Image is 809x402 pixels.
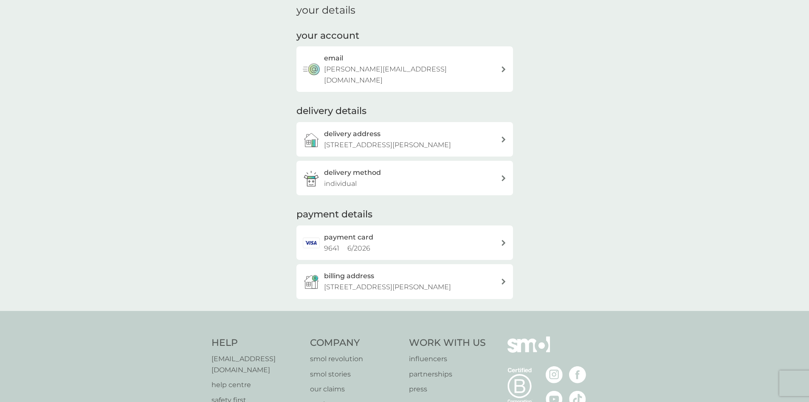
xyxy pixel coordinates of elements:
button: email[PERSON_NAME][EMAIL_ADDRESS][DOMAIN_NAME] [296,46,513,92]
img: visit the smol Instagram page [546,366,563,383]
h3: billing address [324,271,374,282]
p: individual [324,178,357,189]
h4: Company [310,336,400,350]
a: delivery address[STREET_ADDRESS][PERSON_NAME] [296,122,513,157]
a: partnerships [409,369,486,380]
a: our claims [310,384,400,395]
p: [STREET_ADDRESS][PERSON_NAME] [324,140,451,151]
button: billing address[STREET_ADDRESS][PERSON_NAME] [296,264,513,299]
a: payment card9641 6/2026 [296,225,513,260]
h4: Work With Us [409,336,486,350]
span: 9641 [324,244,339,252]
a: help centre [211,379,302,391]
a: smol stories [310,369,400,380]
p: [PERSON_NAME][EMAIL_ADDRESS][DOMAIN_NAME] [324,64,501,86]
img: smol [507,336,550,365]
a: delivery methodindividual [296,161,513,195]
h2: your account [296,29,359,43]
a: [EMAIL_ADDRESS][DOMAIN_NAME] [211,354,302,375]
h4: Help [211,336,302,350]
a: influencers [409,354,486,365]
h2: delivery details [296,105,366,118]
a: smol revolution [310,354,400,365]
h1: your details [296,4,355,17]
p: [STREET_ADDRESS][PERSON_NAME] [324,282,451,293]
span: 6 / 2026 [347,244,370,252]
h3: delivery method [324,167,381,178]
a: press [409,384,486,395]
h2: payment card [324,232,373,243]
h2: payment details [296,208,372,221]
h3: email [324,53,343,64]
h3: delivery address [324,128,381,140]
img: visit the smol Facebook page [569,366,586,383]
